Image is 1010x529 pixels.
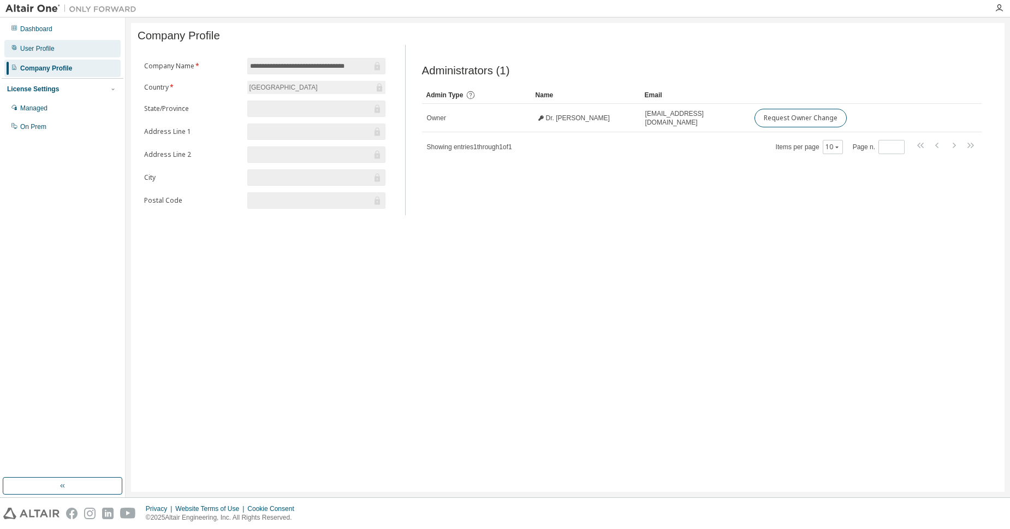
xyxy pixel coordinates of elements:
label: Company Name [144,62,241,70]
div: Name [536,86,636,104]
img: Altair One [5,3,142,14]
div: Dashboard [20,25,52,33]
div: Email [645,86,745,104]
span: Company Profile [138,30,220,42]
img: linkedin.svg [102,508,114,519]
img: instagram.svg [84,508,96,519]
label: Postal Code [144,196,241,205]
label: Address Line 2 [144,150,241,159]
div: Privacy [146,504,175,513]
span: Dr. [PERSON_NAME] [546,114,610,122]
span: Admin Type [426,91,464,99]
span: Administrators (1) [422,64,510,77]
span: Owner [427,114,446,122]
label: City [144,173,241,182]
img: altair_logo.svg [3,508,60,519]
div: Managed [20,104,47,113]
button: 10 [825,143,840,151]
div: User Profile [20,44,55,53]
div: License Settings [7,85,59,93]
div: [GEOGRAPHIC_DATA] [247,81,385,94]
span: [EMAIL_ADDRESS][DOMAIN_NAME] [645,109,745,127]
span: Page n. [853,140,905,154]
img: facebook.svg [66,508,78,519]
div: [GEOGRAPHIC_DATA] [248,81,319,93]
div: Cookie Consent [247,504,300,513]
div: Website Terms of Use [175,504,247,513]
div: Company Profile [20,64,72,73]
span: Showing entries 1 through 1 of 1 [427,143,512,151]
img: youtube.svg [120,508,136,519]
label: Address Line 1 [144,127,241,136]
div: On Prem [20,122,46,131]
span: Items per page [776,140,843,154]
label: Country [144,83,241,92]
p: © 2025 Altair Engineering, Inc. All Rights Reserved. [146,513,301,522]
label: State/Province [144,104,241,113]
button: Request Owner Change [754,109,847,127]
